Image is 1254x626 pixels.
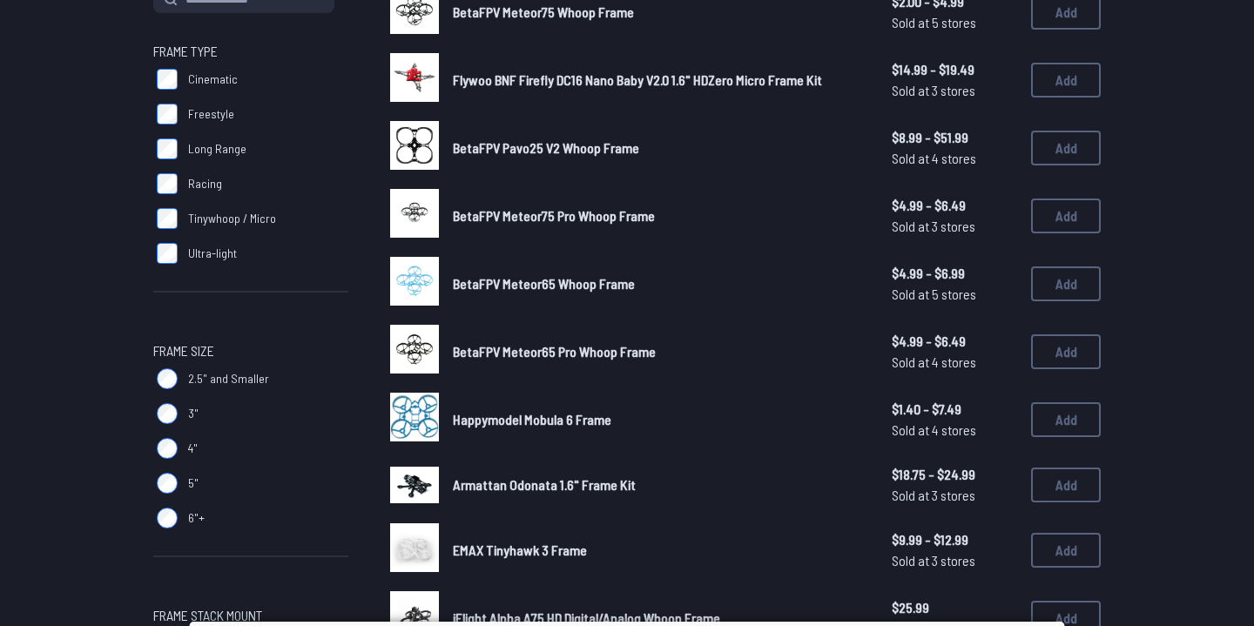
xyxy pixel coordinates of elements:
button: Add [1031,131,1101,165]
span: Frame Type [153,41,218,62]
span: Long Range [188,140,246,158]
button: Add [1031,533,1101,568]
span: BetaFPV Meteor75 Whoop Frame [453,3,634,20]
span: Sold at 4 stores [892,148,1017,169]
span: $14.99 - $19.49 [892,59,1017,80]
a: image [390,393,439,447]
span: Cinematic [188,71,238,88]
button: Add [1031,199,1101,233]
a: image [390,121,439,175]
img: image [390,189,439,238]
a: Armattan Odonata 1.6" Frame Kit [453,475,864,495]
button: Add [1031,402,1101,437]
input: 3" [157,403,178,424]
img: image [390,523,439,572]
span: $8.99 - $51.99 [892,127,1017,148]
span: Armattan Odonata 1.6" Frame Kit [453,476,636,493]
button: Add [1031,266,1101,301]
span: Frame Stack Mount [153,605,262,626]
span: Sold at 4 stores [892,352,1017,373]
span: $4.99 - $6.99 [892,263,1017,284]
a: Flywoo BNF Firefly DC16 Nano Baby V2.0 1.6" HDZero Micro Frame Kit [453,70,864,91]
span: Freestyle [188,105,234,123]
span: Sold at 3 stores [892,550,1017,571]
span: Racing [188,175,222,192]
span: BetaFPV Pavo25 V2 Whoop Frame [453,139,639,156]
span: BetaFPV Meteor75 Pro Whoop Frame [453,207,655,224]
a: image [390,189,439,243]
a: Happymodel Mobula 6 Frame [453,409,864,430]
span: BetaFPV Meteor65 Whoop Frame [453,275,635,292]
span: Sold at 3 stores [892,485,1017,506]
span: BetaFPV Meteor65 Pro Whoop Frame [453,343,656,360]
span: $4.99 - $6.49 [892,195,1017,216]
span: Happymodel Mobula 6 Frame [453,411,611,427]
span: Ultra-light [188,245,237,262]
img: image [390,393,439,441]
span: 2.5" and Smaller [188,370,269,387]
a: BetaFPV Meteor65 Whoop Frame [453,273,864,294]
input: 2.5" and Smaller [157,368,178,389]
input: Tinywhoop / Micro [157,208,178,229]
span: Sold at 5 stores [892,12,1017,33]
a: image [390,257,439,311]
img: image [390,121,439,170]
a: image [390,53,439,107]
input: Freestyle [157,104,178,125]
img: image [390,467,439,503]
span: Flywoo BNF Firefly DC16 Nano Baby V2.0 1.6" HDZero Micro Frame Kit [453,71,822,88]
input: 5" [157,473,178,494]
span: 4" [188,440,198,457]
img: image [390,53,439,102]
span: Sold at 4 stores [892,420,1017,441]
span: $18.75 - $24.99 [892,464,1017,485]
button: Add [1031,468,1101,502]
span: $1.40 - $7.49 [892,399,1017,420]
span: 3" [188,405,199,422]
span: 5" [188,475,199,492]
a: BetaFPV Meteor75 Pro Whoop Frame [453,205,864,226]
input: Long Range [157,138,178,159]
span: Sold at 5 stores [892,284,1017,305]
input: 6"+ [157,508,178,528]
a: image [390,523,439,577]
a: image [390,325,439,379]
input: Racing [157,173,178,194]
button: Add [1031,334,1101,369]
button: Add [1031,63,1101,98]
span: EMAX Tinyhawk 3 Frame [453,542,587,558]
span: 6"+ [188,509,205,527]
span: $9.99 - $12.99 [892,529,1017,550]
a: EMAX Tinyhawk 3 Frame [453,540,864,561]
span: Sold at 3 stores [892,216,1017,237]
a: image [390,461,439,509]
a: BetaFPV Meteor75 Whoop Frame [453,2,864,23]
span: Tinywhoop / Micro [188,210,276,227]
span: iFlight Alpha A75 HD Digital/Analog Whoop Frame [453,609,720,626]
img: image [390,257,439,306]
input: Ultra-light [157,243,178,264]
span: Sold at 3 stores [892,80,1017,101]
input: Cinematic [157,69,178,90]
a: BetaFPV Pavo25 V2 Whoop Frame [453,138,864,158]
input: 4" [157,438,178,459]
span: Frame Size [153,340,214,361]
img: image [390,325,439,374]
span: $4.99 - $6.49 [892,331,1017,352]
span: $25.99 [892,597,1017,618]
a: BetaFPV Meteor65 Pro Whoop Frame [453,341,864,362]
